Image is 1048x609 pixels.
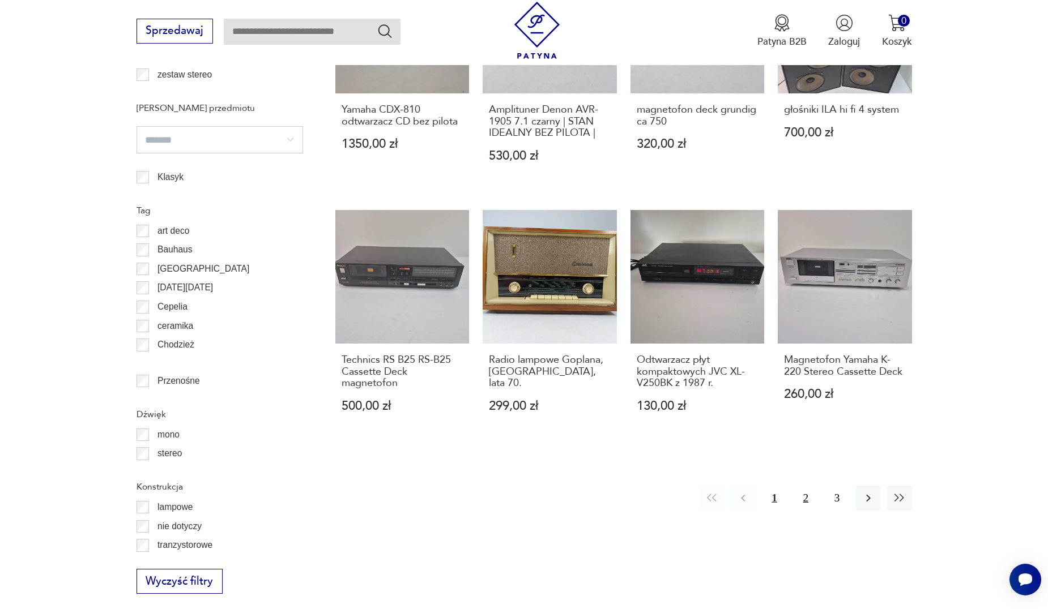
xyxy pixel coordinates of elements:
a: Sprzedawaj [137,27,213,36]
p: Konstrukcja [137,479,303,494]
h3: Technics RS B25 RS-B25 Cassette Deck magnetofon [342,354,463,389]
p: 530,00 zł [489,150,611,162]
h3: Magnetofon Yamaha K-220 Stereo Cassette Deck [784,354,906,378]
p: 260,00 zł [784,388,906,400]
p: lampowe [157,500,193,514]
button: 1 [762,486,787,510]
button: Szukaj [377,23,393,39]
h3: Amplituner Denon AVR-1905 7.1 czarny | STAN IDEALNY BEZ PILOTA | [489,104,611,139]
h3: Odtwarzacz płyt kompaktowych JVC XL-V250BK z 1987 r. [637,354,759,389]
img: Ikona medalu [773,14,791,32]
a: Ikona medaluPatyna B2B [757,14,807,48]
p: Patyna B2B [757,35,807,48]
p: [DATE][DATE] [157,280,213,295]
a: Magnetofon Yamaha K-220 Stereo Cassette DeckMagnetofon Yamaha K-220 Stereo Cassette Deck260,00 zł [778,210,911,439]
p: art deco [157,224,189,238]
button: 3 [825,486,849,510]
p: 320,00 zł [637,138,759,150]
img: Ikonka użytkownika [836,14,853,32]
button: Patyna B2B [757,14,807,48]
p: Klasyk [157,170,184,185]
button: 0Koszyk [882,14,912,48]
p: Koszyk [882,35,912,48]
p: Bauhaus [157,242,193,257]
p: Chodzież [157,337,194,352]
p: mono [157,427,180,442]
div: 0 [898,15,910,27]
p: Zaloguj [828,35,860,48]
h3: Yamaha CDX-810 odtwarzacz CD bez pilota [342,104,463,127]
a: Odtwarzacz płyt kompaktowych JVC XL-V250BK z 1987 r.Odtwarzacz płyt kompaktowych JVC XL-V250BK z ... [630,210,764,439]
button: Sprzedawaj [137,19,213,44]
p: ceramika [157,319,193,333]
a: Technics RS B25 RS-B25 Cassette Deck magnetofonTechnics RS B25 RS-B25 Cassette Deck magnetofon500... [335,210,469,439]
a: Radio lampowe Goplana, Polska, lata 70.Radio lampowe Goplana, [GEOGRAPHIC_DATA], lata 70.299,00 zł [483,210,616,439]
p: 130,00 zł [637,400,759,412]
p: stereo [157,446,182,461]
h3: głośniki ILA hi fi 4 system [784,104,906,115]
h3: magnetofon deck grundig ca 750 [637,104,759,127]
p: [GEOGRAPHIC_DATA] [157,261,249,276]
button: 2 [794,486,818,510]
p: 1350,00 zł [342,138,463,150]
p: zestaw stereo [157,67,212,82]
button: Wyczyść filtry [137,569,223,594]
p: Tag [137,203,303,218]
p: tranzystorowe [157,538,212,552]
iframe: Smartsupp widget button [1009,564,1041,595]
h3: Radio lampowe Goplana, [GEOGRAPHIC_DATA], lata 70. [489,354,611,389]
p: Dźwięk [137,407,303,422]
p: 500,00 zł [342,400,463,412]
button: Zaloguj [828,14,860,48]
p: nie dotyczy [157,519,202,534]
p: 700,00 zł [784,127,906,139]
p: Cepelia [157,299,188,314]
img: Patyna - sklep z meblami i dekoracjami vintage [509,2,566,59]
p: [PERSON_NAME] przedmiotu [137,101,303,115]
p: 299,00 zł [489,400,611,412]
p: Ćmielów [157,357,191,371]
p: Przenośne [157,374,200,388]
img: Ikona koszyka [888,14,906,32]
